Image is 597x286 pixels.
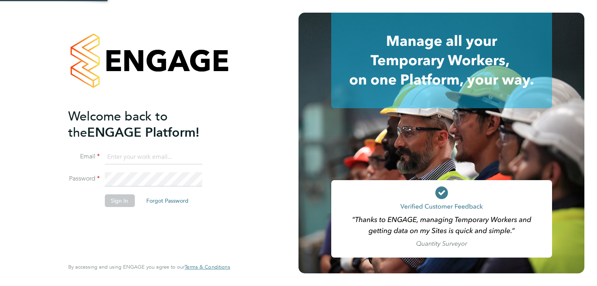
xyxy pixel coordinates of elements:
span: Welcome back to the [68,109,168,140]
a: Terms & Conditions [185,264,230,270]
span: Terms & Conditions [185,263,230,270]
label: Email [68,152,100,161]
label: Password [68,175,100,183]
h2: ENGAGE Platform! [68,108,222,141]
span: By accessing and using ENGAGE you agree to our [68,263,230,270]
button: Forgot Password [140,194,195,207]
input: Enter your work email... [104,150,202,164]
button: Sign In [104,194,134,207]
